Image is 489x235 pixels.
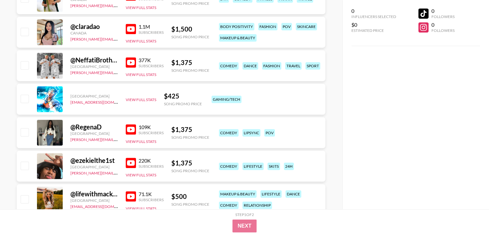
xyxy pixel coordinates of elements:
button: View Full Stats [126,206,156,211]
div: $ 1,375 [171,126,209,134]
div: 1.1M [139,23,164,30]
div: skits [267,163,280,170]
div: Song Promo Price [171,34,209,39]
div: Subscribers [139,30,164,35]
div: body positivity [219,23,254,30]
div: $ 425 [164,92,202,100]
div: 0 [431,22,454,28]
div: Song Promo Price [171,1,209,6]
div: 109K [139,124,164,130]
a: [EMAIL_ADDRESS][DOMAIN_NAME] [70,203,135,209]
div: makeup & beauty [219,34,257,42]
div: 220K [139,157,164,164]
div: 24h [284,163,294,170]
div: $0 [351,22,396,28]
img: YouTube [126,24,136,34]
img: YouTube [126,191,136,202]
a: [PERSON_NAME][EMAIL_ADDRESS][PERSON_NAME][PERSON_NAME][DOMAIN_NAME] [70,136,227,142]
button: View Full Stats [126,139,156,144]
div: comedy [219,202,239,209]
div: $ 1,375 [171,159,209,167]
div: @ ezekielthe1st [70,156,118,164]
div: Step 1 of 2 [235,212,254,217]
div: dance [242,62,258,70]
button: View Full Stats [126,173,156,177]
div: Subscribers [139,63,164,68]
iframe: Drift Widget Chat Controller [457,203,481,227]
div: pov [264,129,275,136]
div: fashion [262,62,281,70]
div: Canada [70,31,118,35]
div: Song Promo Price [164,101,202,106]
button: View Full Stats [126,5,156,10]
button: View Full Stats [126,72,156,77]
div: lifestyle [260,190,282,198]
a: [PERSON_NAME][EMAIL_ADDRESS][DOMAIN_NAME] [70,35,166,42]
div: Song Promo Price [171,168,209,173]
a: [PERSON_NAME][EMAIL_ADDRESS][DOMAIN_NAME] [70,169,166,175]
button: View Full Stats [126,97,156,102]
div: lifestyle [242,163,264,170]
div: [GEOGRAPHIC_DATA] [70,64,118,69]
a: [PERSON_NAME][EMAIL_ADDRESS][DOMAIN_NAME] [70,2,166,8]
div: comedy [219,163,239,170]
div: @ lifewithmackenzie [70,190,118,198]
div: [GEOGRAPHIC_DATA] [70,198,118,203]
div: 377K [139,57,164,63]
div: Followers [431,14,454,19]
div: Song Promo Price [171,202,209,207]
div: gaming/tech [212,96,241,103]
div: Followers [431,28,454,33]
div: pov [281,23,292,30]
img: YouTube [126,158,136,168]
a: [PERSON_NAME][EMAIL_ADDRESS][DOMAIN_NAME] [70,69,166,75]
img: YouTube [126,57,136,68]
div: Song Promo Price [171,68,209,73]
div: @ NeffatiBrothers [70,56,118,64]
div: makeup & beauty [219,190,257,198]
div: Song Promo Price [171,135,209,140]
div: Influencers Selected [351,14,396,19]
div: $ 1,375 [171,59,209,67]
a: [EMAIL_ADDRESS][DOMAIN_NAME] [70,99,135,105]
div: Estimated Price [351,28,396,33]
div: 0 [351,8,396,14]
div: lipsync [242,129,260,136]
div: @ RegenaD [70,123,118,131]
div: comedy [219,129,239,136]
div: [GEOGRAPHIC_DATA] [70,164,118,169]
div: $ 500 [171,193,209,201]
div: [GEOGRAPHIC_DATA] [70,131,118,136]
div: 71.1K [139,191,164,197]
div: fashion [258,23,277,30]
button: View Full Stats [126,39,156,43]
div: Subscribers [139,130,164,135]
button: Next [232,220,257,232]
div: Subscribers [139,164,164,169]
div: sport [305,62,320,70]
div: Subscribers [139,197,164,202]
div: 0 [431,8,454,14]
div: dance [285,190,301,198]
div: skincare [296,23,317,30]
div: $ 1,500 [171,25,209,33]
div: relationship [242,202,272,209]
div: travel [285,62,302,70]
div: [GEOGRAPHIC_DATA] [70,94,118,99]
img: YouTube [126,124,136,135]
div: @ claradao [70,23,118,31]
div: comedy [219,62,239,70]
